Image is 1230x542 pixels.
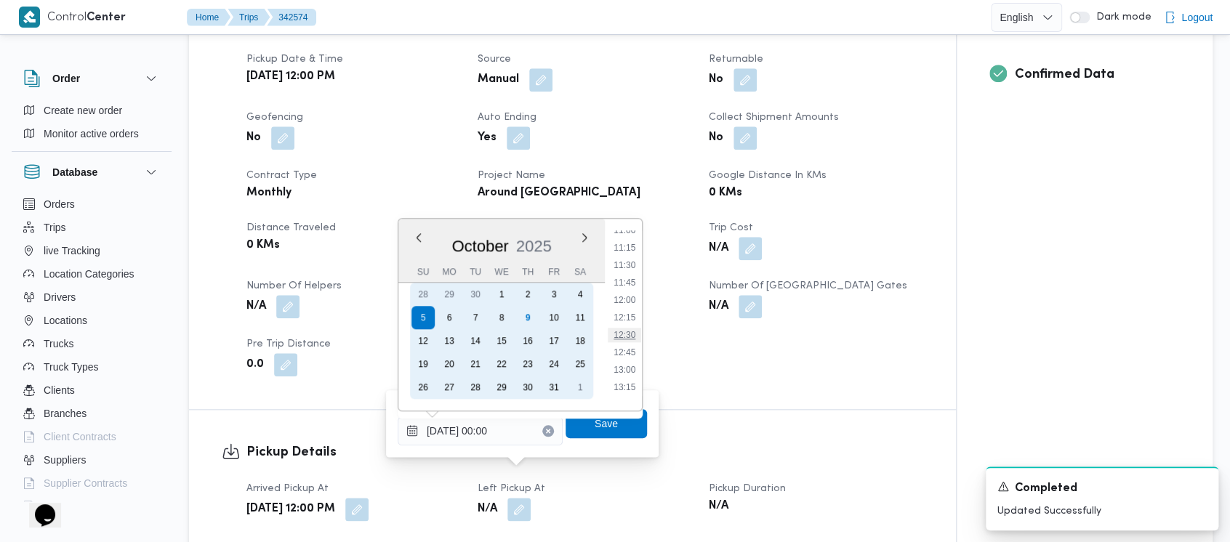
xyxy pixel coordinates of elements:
[608,380,641,395] li: 13:15
[566,409,647,438] button: Save
[411,306,435,329] div: day-5
[52,163,97,181] h3: Database
[246,237,280,254] b: 0 KMs
[997,480,1207,498] div: Notification
[709,185,742,202] b: 0 KMs
[464,376,487,399] div: day-28
[568,376,592,399] div: day-1
[17,495,166,518] button: Devices
[608,293,641,307] li: 12:00
[17,193,166,216] button: Orders
[44,242,100,259] span: live Tracking
[410,283,593,399] div: month-2025-10
[709,113,839,122] span: Collect Shipment Amounts
[516,329,539,352] div: day-16
[451,237,508,255] span: October
[490,329,513,352] div: day-15
[709,129,723,147] b: No
[246,442,923,462] h3: Pickup Details
[17,332,166,355] button: Trucks
[17,309,166,332] button: Locations
[411,262,435,282] div: Su
[478,54,511,64] span: Source
[17,402,166,425] button: Branches
[19,7,40,28] img: X8yXhbKr1z7QwAAAABJRU5ErkJggg==
[608,258,641,272] li: 11:30
[17,216,166,239] button: Trips
[44,428,116,445] span: Client Contracts
[44,335,73,352] span: Trucks
[44,312,87,329] span: Locations
[542,329,566,352] div: day-17
[464,329,487,352] div: day-14
[12,99,172,151] div: Order
[608,240,641,255] li: 11:15
[17,239,166,262] button: live Tracking
[542,352,566,376] div: day-24
[490,283,513,306] div: day-1
[478,501,497,518] b: N/A
[608,345,641,360] li: 12:45
[246,68,335,86] b: [DATE] 12:00 PM
[87,12,126,23] b: Center
[997,503,1207,519] p: Updated Successfully
[709,223,753,232] span: Trip Cost
[516,262,539,282] div: Th
[44,125,139,142] span: Monitor active orders
[608,397,641,412] li: 13:30
[542,376,566,399] div: day-31
[44,219,66,236] span: Trips
[267,9,316,26] button: 342574
[44,451,86,469] span: Suppliers
[398,416,563,445] input: Press the down key to enter a popover containing a calendar. Press the escape key to close the po...
[490,306,513,329] div: day-8
[490,262,513,282] div: We
[1090,12,1151,23] span: Dark mode
[246,298,266,315] b: N/A
[411,283,435,306] div: day-28
[1015,480,1077,498] span: Completed
[542,262,566,282] div: Fr
[608,363,641,377] li: 13:00
[246,356,264,373] b: 0.0
[709,171,827,180] span: Google distance in KMs
[542,425,554,437] button: Clear input
[52,70,80,87] h3: Order
[709,298,728,315] b: N/A
[246,171,317,180] span: Contract Type
[478,71,519,89] b: Manual
[411,352,435,376] div: day-19
[608,310,641,325] li: 12:15
[516,306,539,329] div: day-9
[23,70,160,87] button: Order
[595,415,618,432] span: Save
[246,113,303,122] span: Geofencing
[516,376,539,399] div: day-30
[44,381,75,399] span: Clients
[12,193,172,507] div: Database
[1181,9,1213,26] span: Logout
[246,185,292,202] b: Monthly
[568,283,592,306] div: day-4
[44,102,122,119] span: Create new order
[17,355,166,379] button: Truck Types
[15,484,61,527] iframe: chat widget
[17,472,166,495] button: Supplier Contracts
[478,484,545,493] span: Left Pickup At
[709,484,786,493] span: Pickup Duration
[464,306,487,329] div: day-7
[709,498,728,515] b: N/A
[17,262,166,286] button: Location Categories
[438,306,461,329] div: day-6
[44,498,80,515] span: Devices
[478,185,640,202] b: Around [GEOGRAPHIC_DATA]
[438,352,461,376] div: day-20
[608,223,641,238] li: 11:00
[44,288,76,306] span: Drivers
[438,329,461,352] div: day-13
[709,240,728,257] b: N/A
[411,376,435,399] div: day-26
[542,306,566,329] div: day-10
[17,448,166,472] button: Suppliers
